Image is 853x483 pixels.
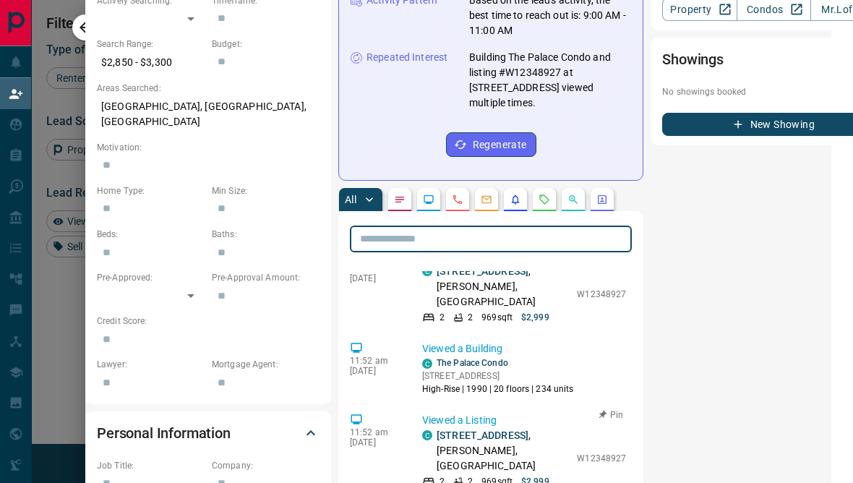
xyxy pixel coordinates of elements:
p: [DATE] [350,273,400,283]
p: , [PERSON_NAME], [GEOGRAPHIC_DATA] [437,428,570,474]
p: Job Title: [97,459,205,472]
svg: Calls [452,194,463,205]
p: W12348927 [577,452,626,465]
svg: Agent Actions [596,194,608,205]
p: [GEOGRAPHIC_DATA], [GEOGRAPHIC_DATA], [GEOGRAPHIC_DATA] [97,95,320,134]
p: Viewed a Building [422,341,626,356]
p: Credit Score: [97,315,320,328]
p: Motivation: [97,141,320,154]
div: condos.ca [422,359,432,369]
div: Personal Information [97,416,320,450]
p: [DATE] [350,366,400,376]
p: W12348927 [577,288,626,301]
p: Search Range: [97,38,205,51]
h2: Showings [662,48,724,71]
p: Baths: [212,228,320,241]
button: Pin [590,409,632,422]
svg: Requests [539,194,550,205]
p: Home Type: [97,184,205,197]
p: 2 [468,311,473,324]
div: condos.ca [422,266,432,276]
p: $2,850 - $3,300 [97,51,205,74]
p: 11:52 am [350,356,400,366]
h2: Personal Information [97,422,231,445]
a: [STREET_ADDRESS] [437,429,528,441]
svg: Emails [481,194,492,205]
button: Regenerate [446,132,536,157]
p: , [PERSON_NAME], [GEOGRAPHIC_DATA] [437,264,570,309]
p: Min Size: [212,184,320,197]
p: Company: [212,459,320,472]
a: [STREET_ADDRESS] [437,265,528,277]
p: $2,999 [521,311,549,324]
p: 2 [440,311,445,324]
svg: Opportunities [567,194,579,205]
div: condos.ca [422,430,432,440]
svg: Notes [394,194,406,205]
p: Pre-Approval Amount: [212,271,320,284]
p: [STREET_ADDRESS] [422,369,574,382]
p: High-Rise | 1990 | 20 floors | 234 units [422,382,574,396]
p: Viewed a Listing [422,413,626,428]
p: Budget: [212,38,320,51]
p: 11:52 am [350,427,400,437]
p: Repeated Interest [367,50,447,65]
p: Areas Searched: [97,82,320,95]
p: All [345,195,356,205]
p: Building The Palace Condo and listing #W12348927 at [STREET_ADDRESS] viewed multiple times. [469,50,631,111]
p: 969 sqft [481,311,513,324]
p: Beds: [97,228,205,241]
a: The Palace Condo [437,358,508,368]
p: Pre-Approved: [97,271,205,284]
p: Mortgage Agent: [212,358,320,371]
p: [DATE] [350,437,400,448]
svg: Listing Alerts [510,194,521,205]
svg: Lead Browsing Activity [423,194,434,205]
p: Lawyer: [97,358,205,371]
